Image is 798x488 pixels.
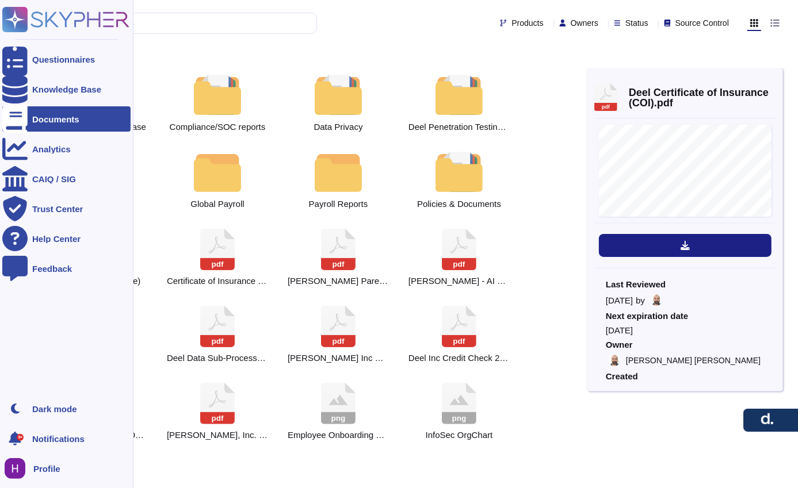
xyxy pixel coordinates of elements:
[609,355,620,366] img: user
[2,76,131,102] a: Knowledge Base
[309,199,368,209] span: Payroll Reports
[32,264,72,273] div: Feedback
[2,256,131,281] a: Feedback
[606,326,765,335] span: [DATE]
[5,458,25,479] img: user
[288,430,389,440] span: Employee Onboarding action:owner.png
[288,353,389,363] span: Deel Inc Certificate of Incumbency May 2024 (3).pdf
[606,280,765,289] span: Last Reviewed
[288,276,389,286] span: Deel - Organization Chart .pptx.pdf
[626,356,761,364] span: [PERSON_NAME] [PERSON_NAME]
[32,55,95,64] div: Questionnaires
[599,234,772,257] button: Download
[314,122,362,132] span: Data Privacy
[651,294,662,306] img: user
[45,13,316,33] input: Search by keywords
[408,353,510,363] span: Deel Inc Credit Check 2025.pdf
[167,430,268,440] span: Deel, Inc. 663168380 ACH & Wire Transaction Routing Instructions.pdf
[426,430,493,440] span: InfoSec Team Org Chart.png
[408,276,510,286] span: DEEL AI - AI Governance and Compliance Documentation (4).pdf
[417,199,501,209] span: Policies & Documents
[32,205,83,213] div: Trust Center
[606,340,765,349] span: Owner
[2,196,131,221] a: Trust Center
[32,405,77,413] div: Dark mode
[2,226,131,251] a: Help Center
[2,47,131,72] a: Questionnaires
[511,19,543,27] span: Products
[2,166,131,191] a: CAIQ / SIG
[625,19,648,27] span: Status
[2,106,131,132] a: Documents
[33,464,60,473] span: Profile
[190,199,244,209] span: Global Payroll
[167,353,268,363] span: Deel Data Sub-Processors_LIVE.pdf
[606,294,765,306] div: by
[606,312,765,320] span: Next expiration date
[2,136,131,162] a: Analytics
[2,456,33,481] button: user
[32,85,101,94] div: Knowledge Base
[32,115,79,124] div: Documents
[32,235,81,243] div: Help Center
[32,145,71,153] div: Analytics
[32,435,85,443] span: Notifications
[32,175,76,183] div: CAIQ / SIG
[17,434,24,441] div: 9+
[167,276,268,286] span: COI Deel Inc 2025.pdf
[675,19,729,27] span: Source Control
[629,87,776,108] span: Deel Certificate of Insurance (COI).pdf
[571,19,598,27] span: Owners
[170,122,266,132] span: Compliance/SOC reports
[606,296,633,305] span: [DATE]
[606,372,765,381] span: Created
[408,122,510,132] span: Deel Penetration Testing Attestation Letter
